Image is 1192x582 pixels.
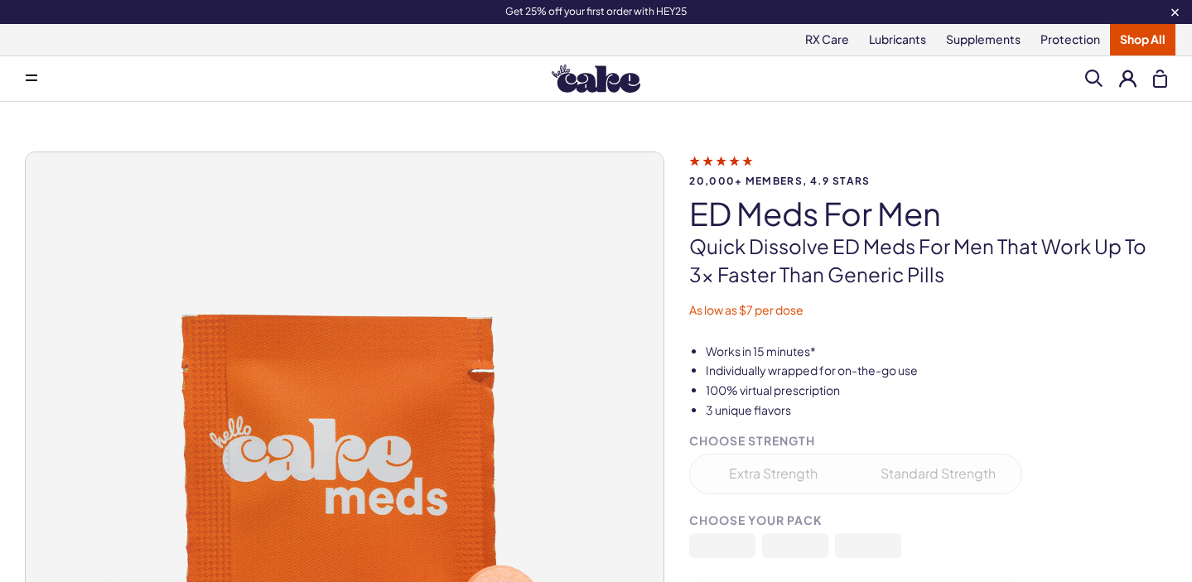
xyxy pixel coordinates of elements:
span: 20,000+ members, 4.9 stars [689,176,1167,186]
a: RX Care [795,24,859,55]
img: Hello Cake [552,65,640,93]
li: 3 unique flavors [706,402,1167,419]
a: Shop All [1110,24,1175,55]
li: Works in 15 minutes* [706,344,1167,360]
a: Supplements [936,24,1030,55]
h1: ED Meds for Men [689,196,1167,231]
li: 100% virtual prescription [706,382,1167,399]
a: Lubricants [859,24,936,55]
a: 20,000+ members, 4.9 stars [689,153,1167,186]
a: Protection [1030,24,1110,55]
li: Individually wrapped for on-the-go use [706,363,1167,379]
p: As low as $7 per dose [689,302,1167,319]
p: Quick dissolve ED Meds for men that work up to 3x faster than generic pills [689,233,1167,288]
